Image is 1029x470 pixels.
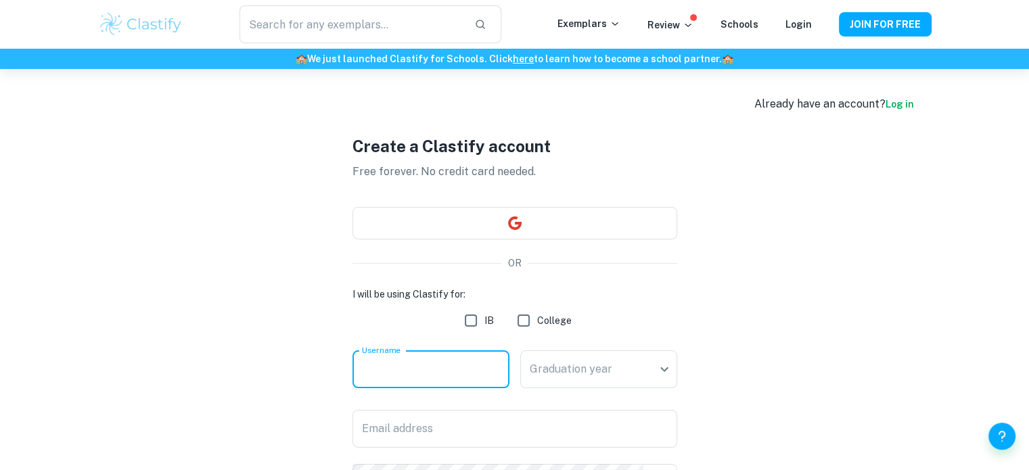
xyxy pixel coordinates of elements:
a: Schools [721,19,758,30]
span: 🏫 [296,53,307,64]
span: 🏫 [722,53,733,64]
a: here [513,53,534,64]
p: Exemplars [557,16,620,31]
div: Already have an account? [754,96,914,112]
span: IB [484,313,494,328]
h1: Create a Clastify account [352,134,677,158]
p: Free forever. No credit card needed. [352,164,677,180]
img: Clastify logo [98,11,184,38]
label: Username [362,344,401,356]
h6: We just launched Clastify for Schools. Click to learn how to become a school partner. [3,51,1026,66]
a: Log in [886,99,914,110]
button: JOIN FOR FREE [839,12,932,37]
p: Review [647,18,693,32]
input: Search for any exemplars... [239,5,463,43]
p: OR [508,256,522,271]
h6: I will be using Clastify for: [352,287,677,302]
a: Login [785,19,812,30]
button: Help and Feedback [988,423,1015,450]
span: College [537,313,572,328]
